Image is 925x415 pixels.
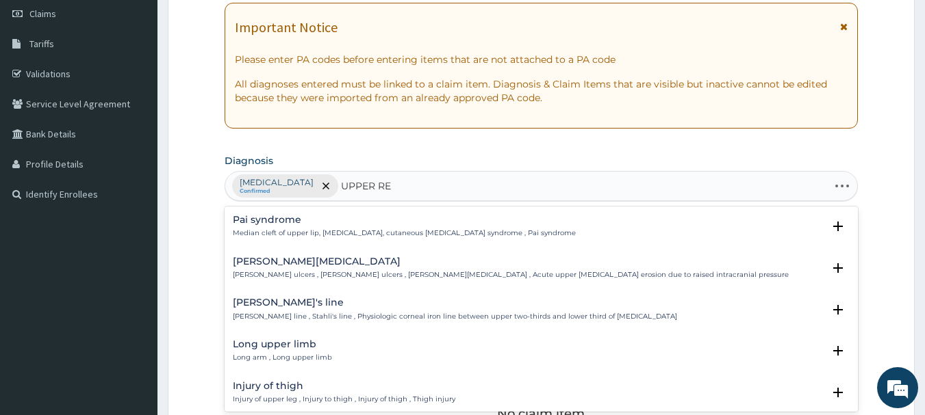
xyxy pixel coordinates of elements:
[830,302,846,318] i: open select status
[233,297,677,308] h4: [PERSON_NAME]'s line
[225,7,257,40] div: Minimize live chat window
[25,68,55,103] img: d_794563401_company_1708531726252_794563401
[235,77,848,105] p: All diagnoses entered must be linked to a claim item. Diagnosis & Claim Items that are visible bu...
[233,394,455,404] p: Injury of upper leg , Injury to thigh , Injury of thigh , Thigh injury
[29,38,54,50] span: Tariffs
[240,188,314,195] small: Confirmed
[71,77,230,94] div: Chat with us now
[233,270,789,280] p: [PERSON_NAME] ulcers , [PERSON_NAME] ulcers , [PERSON_NAME][MEDICAL_DATA] , Acute upper [MEDICAL_...
[233,312,677,321] p: [PERSON_NAME] line , Stahli's line , Physiologic corneal iron line between upper two-thirds and l...
[233,215,576,225] h4: Pai syndrome
[320,180,332,192] span: remove selection option
[225,154,273,168] label: Diagnosis
[830,343,846,359] i: open select status
[240,177,314,188] p: [MEDICAL_DATA]
[830,384,846,401] i: open select status
[235,20,338,35] h1: Important Notice
[830,218,846,235] i: open select status
[233,353,332,362] p: Long arm , Long upper limb
[830,260,846,276] i: open select status
[235,53,848,66] p: Please enter PA codes before entering items that are not attached to a PA code
[79,122,189,260] span: We're online!
[233,228,576,238] p: Median cleft of upper lip, [MEDICAL_DATA], cutaneous [MEDICAL_DATA] syndrome , Pai syndrome
[29,8,56,20] span: Claims
[233,339,332,349] h4: Long upper limb
[7,273,261,321] textarea: Type your message and hit 'Enter'
[233,381,455,391] h4: Injury of thigh
[233,256,789,267] h4: [PERSON_NAME][MEDICAL_DATA]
